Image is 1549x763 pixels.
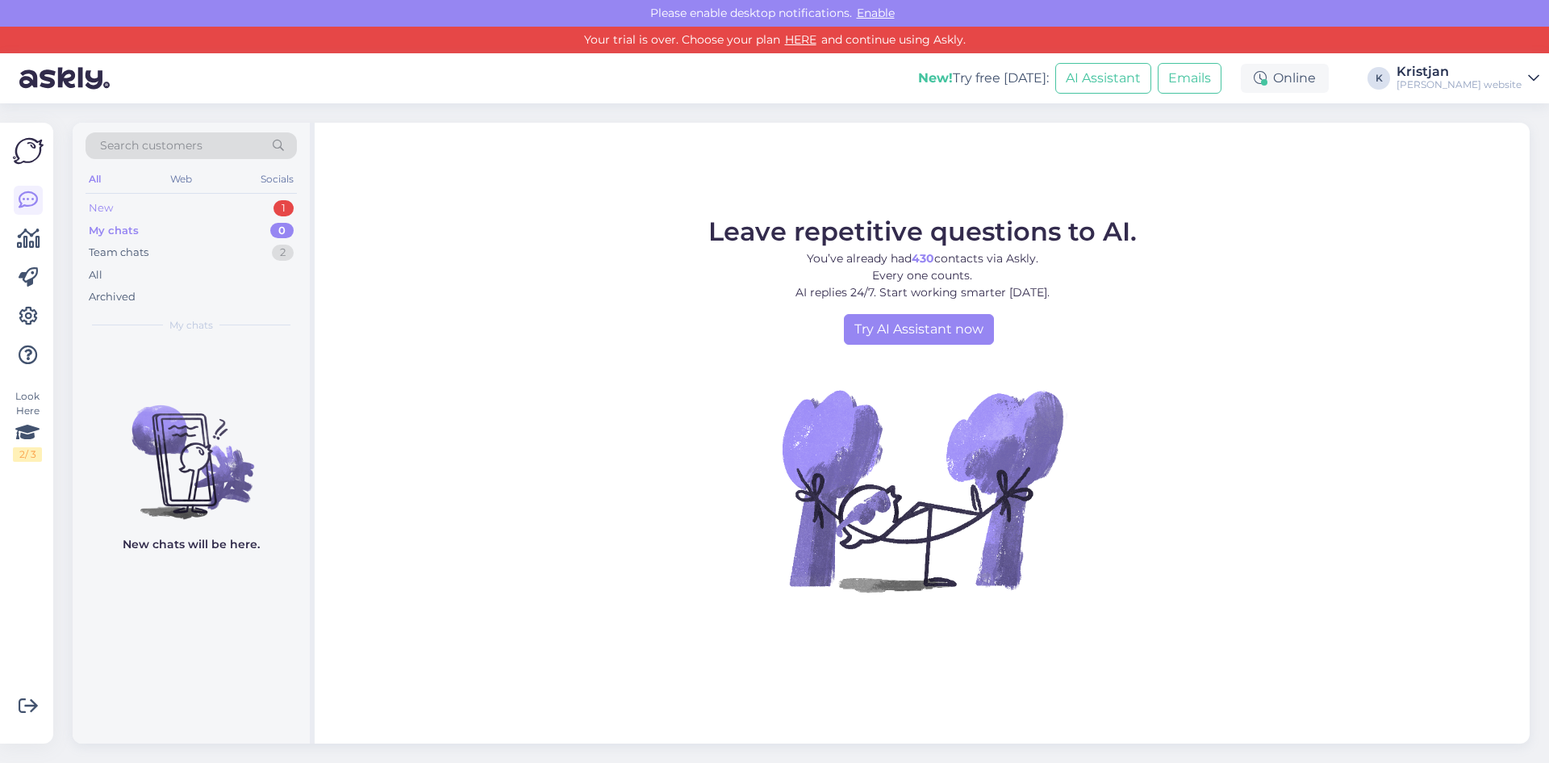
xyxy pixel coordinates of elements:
span: My chats [169,318,213,333]
div: [PERSON_NAME] website [1397,78,1522,91]
div: 0 [270,223,294,239]
button: Emails [1158,63,1221,94]
div: 2 / 3 [13,447,42,462]
img: Askly Logo [13,136,44,166]
div: Team chats [89,245,148,261]
span: Search customers [100,137,202,154]
span: Leave repetitive questions to AI. [708,216,1137,247]
div: K [1367,67,1390,90]
div: New [89,200,113,216]
div: Archived [89,289,136,305]
div: Try free [DATE]: [918,69,1049,88]
button: AI Assistant [1055,63,1151,94]
p: New chats will be here. [123,536,260,553]
a: Kristjan[PERSON_NAME] website [1397,65,1539,91]
span: Enable [852,6,900,20]
div: All [86,169,104,190]
b: 430 [912,251,934,266]
img: No chats [73,376,310,522]
div: Socials [257,169,297,190]
img: No Chat active [777,345,1067,635]
p: You’ve already had contacts via Askly. Every one counts. AI replies 24/7. Start working smarter [... [708,250,1137,301]
a: Try AI Assistant now [844,314,994,345]
div: 1 [273,200,294,216]
div: All [89,267,102,283]
div: 2 [272,245,294,261]
b: New! [918,70,953,86]
div: Web [167,169,195,190]
a: HERE [780,32,821,47]
div: Kristjan [1397,65,1522,78]
div: My chats [89,223,139,239]
div: Online [1241,64,1329,93]
div: Look Here [13,389,42,462]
